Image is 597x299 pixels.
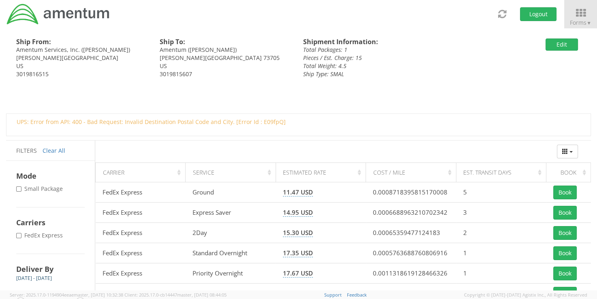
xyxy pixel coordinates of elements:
td: Express Saver [186,203,276,223]
td: FedEx Express [96,203,186,223]
td: FedEx Express [96,182,186,203]
div: Carrier [103,169,183,177]
div: Cost / Mile [373,169,454,177]
h4: Deliver By [16,264,85,274]
a: Clear All [43,147,65,154]
td: 2Day [186,223,276,243]
div: Ship Type: SMAL [303,70,482,78]
div: Est. Transit Days [463,169,544,177]
span: Filters [16,147,37,154]
span: 20.21 USD [283,289,313,298]
div: Total Weight: 4.5 [303,62,482,70]
span: ▼ [586,19,591,26]
div: [PERSON_NAME][GEOGRAPHIC_DATA] 73705 [160,54,291,62]
span: master, [DATE] 08:44:05 [177,292,227,298]
td: 1 [456,243,546,263]
td: 0.0008718395815170008 [366,182,456,203]
img: dyn-intl-logo-049831509241104b2a82.png [6,3,111,26]
button: Edit [546,38,578,51]
td: 5 [456,182,546,203]
label: Small Package [16,185,64,193]
td: Standard Overnight [186,243,276,263]
span: 11.47 USD [283,188,313,196]
td: 0.0006688963210702342 [366,203,456,223]
td: Priority Overnight [186,263,276,284]
span: master, [DATE] 10:32:38 [74,292,123,298]
td: FedEx Express [96,263,186,284]
span: 15.30 USD [283,229,313,237]
button: Book [553,206,577,220]
td: 0.00065359477124183 [366,223,456,243]
div: Pieces / Est. Charge: 15 [303,54,482,62]
span: Server: 2025.17.0-1194904eeae [10,292,123,298]
td: 3 [456,203,546,223]
span: Copyright © [DATE]-[DATE] Agistix Inc., All Rights Reserved [464,292,587,298]
div: Amentum Services, Inc. ([PERSON_NAME]) [16,46,148,54]
a: Feedback [347,292,367,298]
div: Book [554,169,588,177]
td: FedEx Express [96,243,186,263]
button: Book [553,267,577,280]
h4: Ship To: [160,38,291,46]
h4: Ship From: [16,38,148,46]
span: Forms [570,19,591,26]
button: Book [553,186,577,199]
td: Ground [186,182,276,203]
div: 3019815607 [160,70,291,78]
span: 17.67 USD [283,269,313,278]
td: 0.0011318619128466326 [366,263,456,284]
button: Book [553,246,577,260]
span: 17.35 USD [283,249,313,257]
td: FedEx Express [96,223,186,243]
button: Logout [520,7,556,21]
td: 2 [456,223,546,243]
input: Small Package [16,186,21,192]
div: UPS: Error from API: 400 - Bad Request: Invalid Destination Postal Code and City. [Error Id : E09... [11,118,584,126]
label: FedEx Express [16,231,64,239]
button: Columns [557,145,578,158]
div: Service [193,169,273,177]
h4: Shipment Information: [303,38,482,46]
div: Estimated Rate [283,169,363,177]
span: [DATE] - [DATE] [16,275,52,282]
td: 1 [456,263,546,284]
div: 3019816515 [16,70,148,78]
td: 0.0005763688760806916 [366,243,456,263]
div: US [160,62,291,70]
input: FedEx Express [16,233,21,238]
span: 14.95 USD [283,208,313,217]
span: Client: 2025.17.0-cb14447 [124,292,227,298]
div: [PERSON_NAME][GEOGRAPHIC_DATA] [16,54,148,62]
div: Total Packages: 1 [303,46,482,54]
div: Amentum ([PERSON_NAME]) [160,46,291,54]
div: US [16,62,148,70]
button: Book [553,226,577,240]
h4: Carriers [16,218,85,227]
a: Support [324,292,342,298]
h4: Mode [16,171,85,181]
